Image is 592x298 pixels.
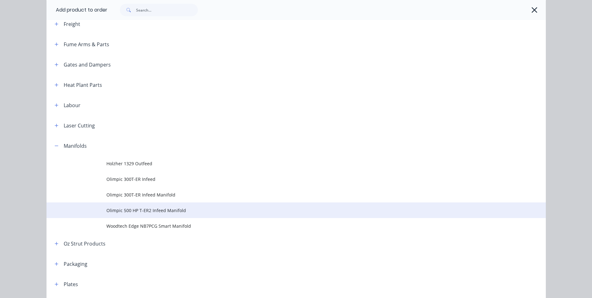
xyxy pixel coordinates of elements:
[106,207,458,214] span: Olimpic 500 HP T-ER2 Infeed Manifold
[106,223,458,229] span: Woodtech Edge NB7PCG Smart Manifold
[64,281,78,288] div: Plates
[64,240,105,247] div: Oz Strut Products
[64,122,95,129] div: Laser Cutting
[64,61,111,68] div: Gates and Dampers
[64,142,87,150] div: Manifolds
[64,260,87,268] div: Packaging
[64,20,80,28] div: Freight
[136,4,198,16] input: Search...
[106,160,458,167] span: Holzher 1329 Outfeed
[64,102,81,109] div: Labour
[64,41,109,48] div: Fume Arms & Parts
[106,191,458,198] span: Olimpic 300T-ER Infeed Manifold
[106,176,458,182] span: Olimpic 300T-ER Infeed
[64,81,102,89] div: Heat Plant Parts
